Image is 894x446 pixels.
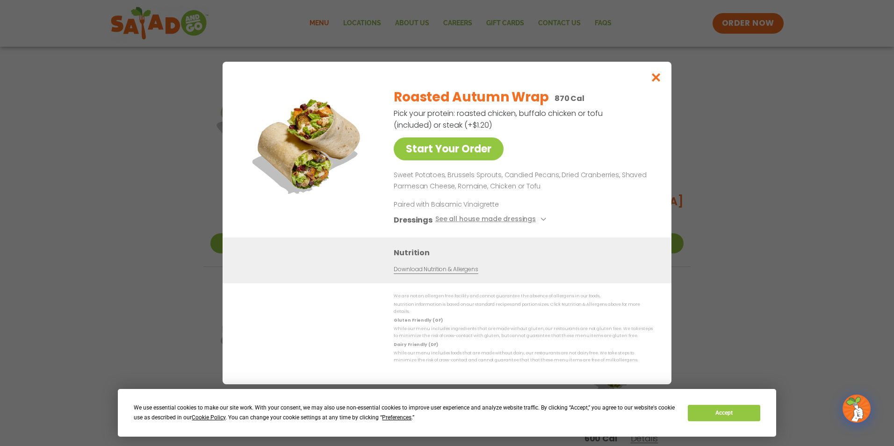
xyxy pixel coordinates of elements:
[394,350,653,364] p: While our menu includes foods that are made without dairy, our restaurants are not dairy free. We...
[435,214,549,226] button: See all house made dressings
[555,93,584,104] p: 870 Cal
[394,293,653,300] p: We are not an allergen free facility and cannot guarantee the absence of allergens in our foods.
[394,214,433,226] h3: Dressings
[394,108,604,131] p: Pick your protein: roasted chicken, buffalo chicken or tofu (included) or steak (+$1.20)
[394,301,653,316] p: Nutrition information is based on our standard recipes and portion sizes. Click Nutrition & Aller...
[394,265,478,274] a: Download Nutrition & Allergens
[134,403,677,423] div: We use essential cookies to make our site work. With your consent, we may also use non-essential ...
[118,389,776,437] div: Cookie Consent Prompt
[688,405,760,421] button: Accept
[394,137,504,160] a: Start Your Order
[244,80,375,211] img: Featured product photo for Roasted Autumn Wrap
[394,170,649,192] p: Sweet Potatoes, Brussels Sprouts, Candied Pecans, Dried Cranberries, Shaved Parmesan Cheese, Roma...
[192,414,225,421] span: Cookie Policy
[844,396,870,422] img: wpChatIcon
[394,317,442,323] strong: Gluten Friendly (GF)
[382,414,411,421] span: Preferences
[394,325,653,340] p: While our menu includes ingredients that are made without gluten, our restaurants are not gluten ...
[394,342,438,347] strong: Dairy Friendly (DF)
[394,247,657,259] h3: Nutrition
[394,87,549,107] h2: Roasted Autumn Wrap
[394,200,567,209] p: Paired with Balsamic Vinaigrette
[641,62,671,93] button: Close modal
